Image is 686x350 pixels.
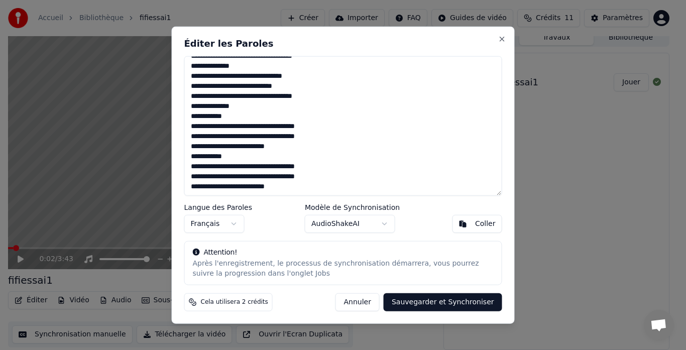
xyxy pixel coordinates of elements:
[335,293,380,311] button: Annuler
[452,215,502,233] button: Coller
[184,39,502,48] h2: Éditer les Paroles
[193,248,494,258] div: Attention!
[305,204,400,211] label: Modèle de Synchronisation
[193,259,494,279] div: Après l'enregistrement, le processus de synchronisation démarrera, vous pourrez suivre la progres...
[475,219,496,229] div: Coller
[184,204,253,211] label: Langue des Paroles
[201,298,268,306] span: Cela utilisera 2 crédits
[384,293,502,311] button: Sauvegarder et Synchroniser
